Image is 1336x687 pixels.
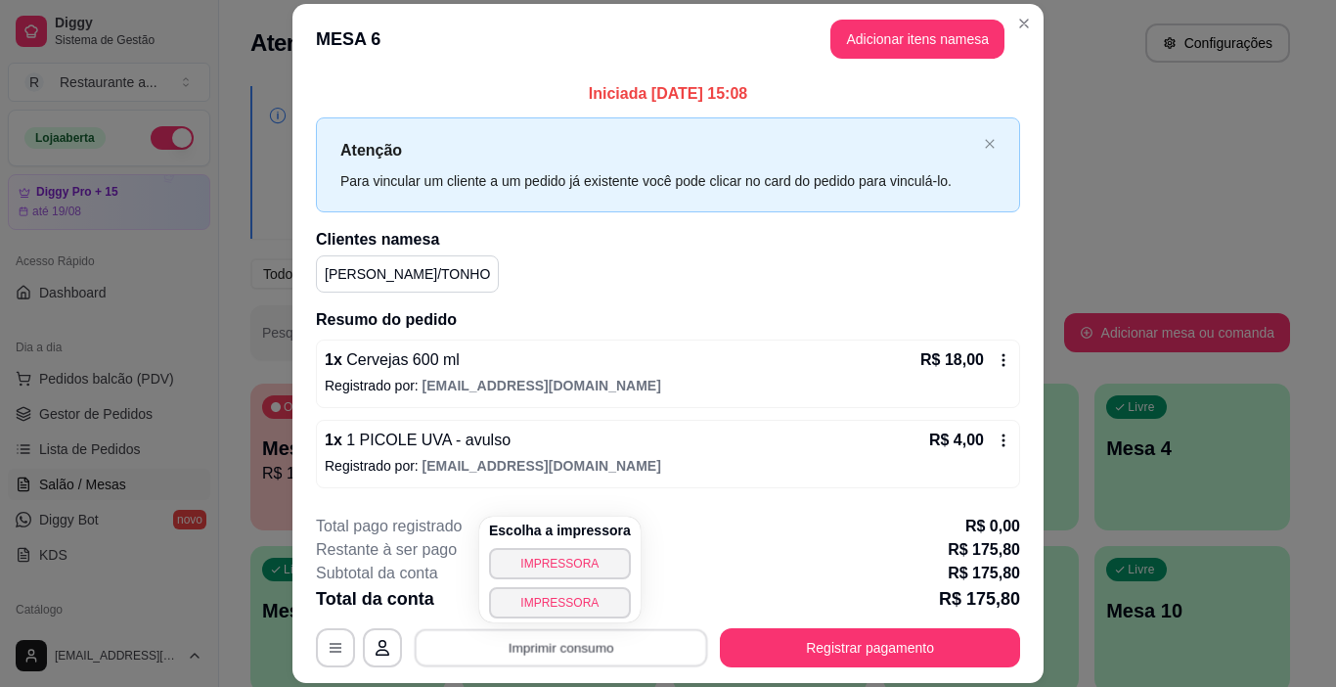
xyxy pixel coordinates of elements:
p: Atenção [340,138,976,162]
p: [PERSON_NAME]/TONHO [325,264,490,284]
p: Subtotal da conta [316,562,438,585]
p: R$ 4,00 [929,429,984,452]
button: Adicionar itens namesa [830,20,1004,59]
span: [EMAIL_ADDRESS][DOMAIN_NAME] [423,378,661,393]
button: Registrar pagamento [720,628,1020,667]
p: Restante à ser pago [316,538,457,562]
p: 1 x [325,429,511,452]
p: Total pago registrado [316,515,462,538]
p: Iniciada [DATE] 15:08 [316,82,1020,106]
header: MESA 6 [292,4,1044,74]
span: [EMAIL_ADDRESS][DOMAIN_NAME] [423,458,661,474]
button: Imprimir consumo [415,629,708,667]
p: R$ 18,00 [920,348,984,372]
h2: Clientes na mesa [316,228,1020,252]
button: Close [1008,8,1040,39]
span: 1 PICOLE UVA - avulso [342,432,511,448]
p: Registrado por: [325,376,1011,395]
span: Cervejas 600 ml [342,351,460,368]
p: R$ 175,80 [948,538,1020,562]
button: IMPRESSORA [489,587,631,618]
span: close [984,138,996,150]
p: Total da conta [316,585,434,613]
button: close [984,138,996,151]
div: Para vincular um cliente a um pedido já existente você pode clicar no card do pedido para vinculá... [340,170,976,192]
h4: Escolha a impressora [489,521,631,540]
button: IMPRESSORA [489,548,631,579]
p: R$ 175,80 [939,585,1020,613]
p: 1 x [325,348,460,372]
p: R$ 175,80 [948,562,1020,585]
p: R$ 0,00 [965,515,1020,538]
p: Registrado por: [325,456,1011,476]
h2: Resumo do pedido [316,308,1020,332]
